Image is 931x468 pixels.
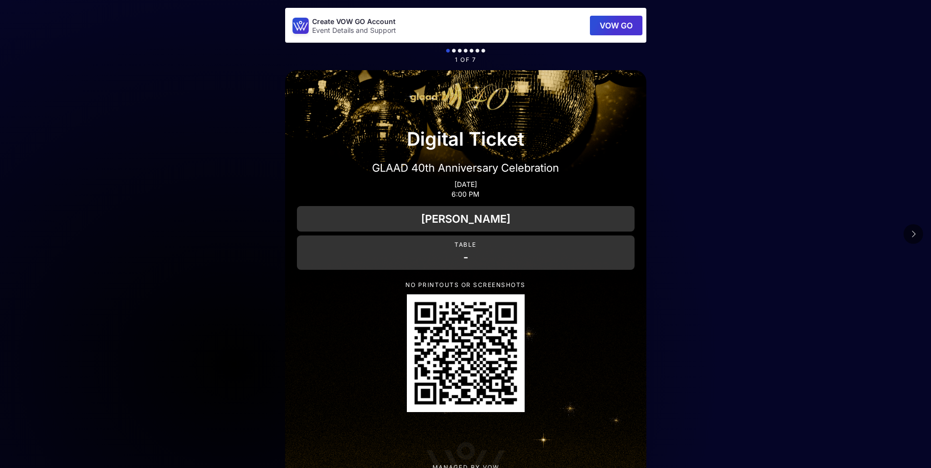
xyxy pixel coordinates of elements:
[297,282,635,288] p: NO PRINTOUTS OR SCREENSHOTS
[312,26,396,34] p: Event Details and Support
[297,161,635,175] p: GLAAD 40th Anniversary Celebration
[407,294,525,412] div: QR Code
[297,181,635,188] p: [DATE]
[285,56,646,63] p: 1 of 7
[312,17,396,26] p: Create VOW GO Account
[297,206,635,232] div: [PERSON_NAME]
[301,250,631,264] p: -
[297,190,635,198] p: 6:00 PM
[297,125,635,153] p: Digital Ticket
[301,241,631,248] p: Table
[590,16,642,35] button: VOW GO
